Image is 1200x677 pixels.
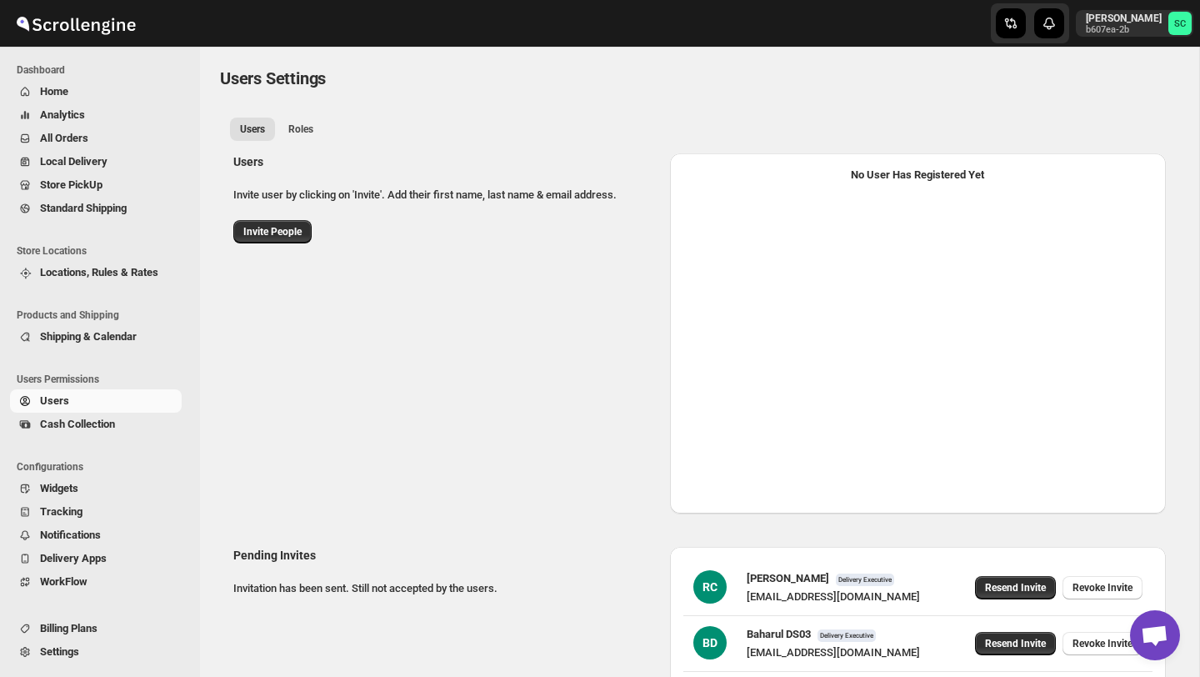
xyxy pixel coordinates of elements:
[10,547,182,570] button: Delivery Apps
[747,572,829,584] span: [PERSON_NAME]
[1086,25,1162,35] p: b607ea-2b
[975,576,1056,599] button: Resend Invite
[13,3,138,44] img: ScrollEngine
[985,637,1046,650] span: Resend Invite
[10,127,182,150] button: All Orders
[40,552,107,564] span: Delivery Apps
[975,632,1056,655] button: Resend Invite
[40,132,88,144] span: All Orders
[40,394,69,407] span: Users
[233,153,657,170] h2: Users
[40,622,97,634] span: Billing Plans
[10,524,182,547] button: Notifications
[1072,637,1132,650] span: Revoke Invite
[233,220,312,243] button: Invite People
[243,225,302,238] span: Invite People
[1072,581,1132,594] span: Revoke Invite
[233,187,657,203] p: Invite user by clicking on 'Invite'. Add their first name, last name & email address.
[40,575,87,588] span: WorkFlow
[1174,18,1186,29] text: SC
[683,167,1152,183] div: No User Has Registered Yet
[40,108,85,121] span: Analytics
[1086,12,1162,25] p: [PERSON_NAME]
[1168,12,1192,35] span: Sanjay chetri
[288,123,313,136] span: Roles
[10,103,182,127] button: Analytics
[230,118,275,141] button: All customers
[1130,610,1180,660] div: Open chat
[747,644,920,661] div: [EMAIL_ADDRESS][DOMAIN_NAME]
[220,68,326,88] span: Users Settings
[40,155,107,168] span: Local Delivery
[40,418,115,430] span: Cash Collection
[1062,632,1142,655] button: Revoke Invite
[10,477,182,500] button: Widgets
[10,261,182,284] button: Locations, Rules & Rates
[240,123,265,136] span: Users
[10,80,182,103] button: Home
[40,202,127,214] span: Standard Shipping
[10,389,182,413] button: Users
[233,580,657,597] p: Invitation has been sent. Still not accepted by the users.
[693,570,727,604] div: RC
[10,570,182,594] button: WorkFlow
[747,589,920,605] div: [EMAIL_ADDRESS][DOMAIN_NAME]
[985,581,1046,594] span: Resend Invite
[817,629,876,642] span: Delivery Executive
[17,373,188,386] span: Users Permissions
[233,547,657,564] h2: Pending Invites
[10,500,182,524] button: Tracking
[40,85,68,98] span: Home
[40,330,137,343] span: Shipping & Calendar
[40,505,82,518] span: Tracking
[10,640,182,664] button: Settings
[40,645,79,658] span: Settings
[40,529,101,541] span: Notifications
[17,308,188,322] span: Products and Shipping
[40,178,102,191] span: Store PickUp
[1076,10,1193,37] button: User menu
[747,628,811,640] span: Baharul DS03
[17,244,188,258] span: Store Locations
[40,266,158,278] span: Locations, Rules & Rates
[10,325,182,349] button: Shipping & Calendar
[10,413,182,436] button: Cash Collection
[836,574,894,586] span: Delivery Executive
[1062,576,1142,599] button: Revoke Invite
[40,482,78,494] span: Widgets
[17,460,188,474] span: Configurations
[17,63,188,77] span: Dashboard
[10,617,182,640] button: Billing Plans
[693,626,727,659] div: BD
